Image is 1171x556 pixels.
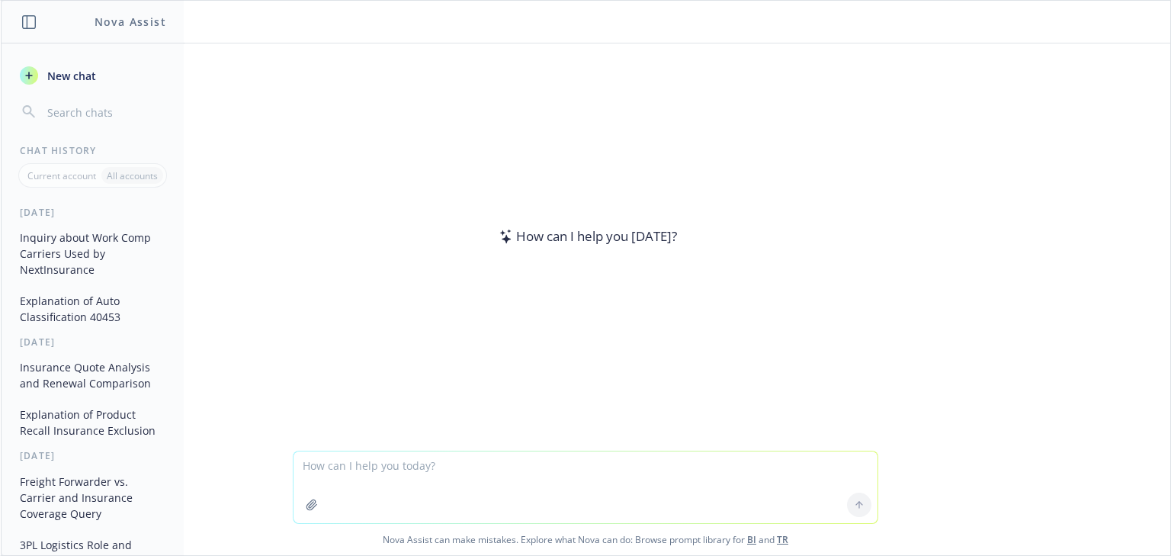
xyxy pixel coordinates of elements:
div: [DATE] [2,336,184,349]
button: Freight Forwarder vs. Carrier and Insurance Coverage Query [14,469,172,526]
div: [DATE] [2,449,184,462]
button: Insurance Quote Analysis and Renewal Comparison [14,355,172,396]
button: Explanation of Product Recall Insurance Exclusion [14,402,172,443]
button: Inquiry about Work Comp Carriers Used by NextInsurance [14,225,172,282]
div: Chat History [2,144,184,157]
a: TR [777,533,788,546]
h1: Nova Assist [95,14,166,30]
input: Search chats [44,101,165,123]
span: Nova Assist can make mistakes. Explore what Nova can do: Browse prompt library for and [7,524,1164,555]
p: Current account [27,169,96,182]
div: [DATE] [2,206,184,219]
button: New chat [14,62,172,89]
div: How can I help you [DATE]? [495,227,677,246]
p: All accounts [107,169,158,182]
a: BI [747,533,756,546]
button: Explanation of Auto Classification 40453 [14,288,172,329]
span: New chat [44,68,96,84]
